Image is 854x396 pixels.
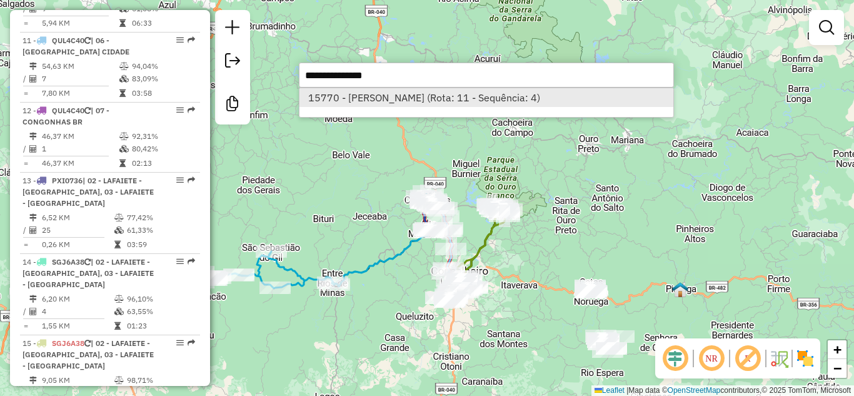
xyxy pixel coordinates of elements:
[188,176,195,184] em: Rota exportada
[576,285,607,298] div: Atividade não roteirizada - AGOSTINHO ANIZIO MOR
[131,73,194,85] td: 83,09%
[114,308,124,315] i: % de utilização da cubagem
[696,343,726,373] span: Ocultar NR
[126,211,194,224] td: 77,42%
[176,36,184,44] em: Opções
[626,386,628,395] span: |
[418,192,435,208] img: RESIDENTE CONGONHAS
[176,106,184,114] em: Opções
[114,377,124,384] i: % de utilização do peso
[119,63,129,70] i: % de utilização do peso
[188,339,195,347] em: Rota exportada
[585,330,616,342] div: Atividade não roteirizada - EDWARD NONAKA RODRIG
[23,17,29,29] td: =
[188,106,195,114] em: Rota exportada
[119,160,126,167] i: Tempo total em rota
[733,343,763,373] span: Exibir rótulo
[176,258,184,265] em: Opções
[23,338,154,370] span: | 02 - LAFAIETE - [GEOGRAPHIC_DATA], 03 - LAFAIETE - [GEOGRAPHIC_DATA]
[41,224,114,236] td: 25
[814,15,839,40] a: Exibir filtros
[119,19,126,27] i: Tempo total em rota
[23,36,129,56] span: 11 -
[126,293,194,305] td: 96,10%
[299,88,673,107] ul: Option List
[29,63,37,70] i: Distância Total
[586,332,617,345] div: Atividade não roteirizada - MARIA CONCEICAO SILV
[176,176,184,184] em: Opções
[131,130,194,143] td: 92,31%
[41,60,119,73] td: 54,63 KM
[114,241,121,248] i: Tempo total em rota
[41,320,114,332] td: 1,55 KM
[23,176,154,208] span: | 02 - LAFAIETE - [GEOGRAPHIC_DATA], 03 - LAFAIETE - [GEOGRAPHIC_DATA]
[41,238,114,251] td: 0,26 KM
[23,143,29,155] td: /
[84,37,91,44] i: Veículo já utilizado nesta sessão
[84,340,91,347] i: Veículo já utilizado nesta sessão
[450,282,481,295] div: Atividade não roteirizada - VANILDA ELCLIDIA
[833,342,841,357] span: +
[126,320,194,332] td: 01:23
[23,320,29,332] td: =
[126,305,194,318] td: 63,55%
[41,157,119,170] td: 46,37 KM
[52,36,84,45] span: QUL4C40
[588,334,619,347] div: Atividade não roteirizada - LEANDRO RODRIGUES PE
[29,214,37,221] i: Distância Total
[596,342,627,355] div: Atividade não roteirizada - BAR DA CLARELICE
[828,359,846,378] a: Zoom out
[126,374,194,387] td: 98,71%
[220,48,245,76] a: Exportar sessão
[52,106,84,115] span: QUL4C40
[587,335,618,348] div: Atividade não roteirizada - PADARIA E MERCEARIA
[119,89,126,97] i: Tempo total em rota
[131,157,194,170] td: 02:13
[23,338,154,370] span: 15 -
[299,88,673,107] li: [object Object]
[84,258,91,266] i: Veículo já utilizado nesta sessão
[131,143,194,155] td: 80,42%
[587,333,618,346] div: Atividade não roteirizada - SUPERLAMINENSE
[587,335,618,347] div: Atividade não roteirizada - BAR LANCH REST DO GE
[114,226,124,234] i: % de utilização da cubagem
[84,107,91,114] i: Veículo já utilizado nesta sessão
[588,338,619,350] div: Atividade não roteirizada - BAR DO NEM
[131,87,194,99] td: 03:58
[126,224,194,236] td: 61,33%
[41,17,119,29] td: 5,94 KM
[114,322,121,330] i: Tempo total em rota
[828,340,846,359] a: Zoom in
[603,330,635,343] div: Atividade não roteirizada - BRUNO WENDER DIAS
[41,305,114,318] td: 4
[588,337,619,350] div: Atividade não roteirizada - MERCEARIA Ma HELENA
[446,277,477,290] div: Atividade não roteirizada - SUPERMERCADO SANTANA
[29,75,37,83] i: Total de Atividades
[575,285,606,298] div: Atividade não roteirizada - KARINA MARIA
[592,345,623,358] div: Atividade não roteirizada - VANDERLEIA PEREIRA D
[23,238,29,251] td: =
[591,385,854,396] div: Map data © contributors,© 2025 TomTom, Microsoft
[23,176,154,208] span: 13 -
[131,60,194,73] td: 94,04%
[114,214,124,221] i: % de utilização do peso
[52,338,84,348] span: SGJ6A38
[131,17,194,29] td: 06:33
[672,282,688,298] img: RESIDENTE PIRANGA
[126,238,194,251] td: 03:59
[575,282,606,294] div: Atividade não roteirizada - JOAO INACIO DE SOUZA
[29,145,37,153] i: Total de Atividades
[220,15,245,43] a: Nova sessão e pesquisa
[52,257,84,267] span: SGJ6A38
[41,73,119,85] td: 7
[41,374,114,387] td: 9,05 KM
[23,106,109,126] span: | 07 - CONGONHAS BR
[29,377,37,384] i: Distância Total
[795,348,815,368] img: Exibir/Ocultar setores
[188,36,195,44] em: Rota exportada
[23,305,29,318] td: /
[660,343,690,373] span: Ocultar deslocamento
[29,133,37,140] i: Distância Total
[119,75,129,83] i: % de utilização da cubagem
[769,348,789,368] img: Fluxo de ruas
